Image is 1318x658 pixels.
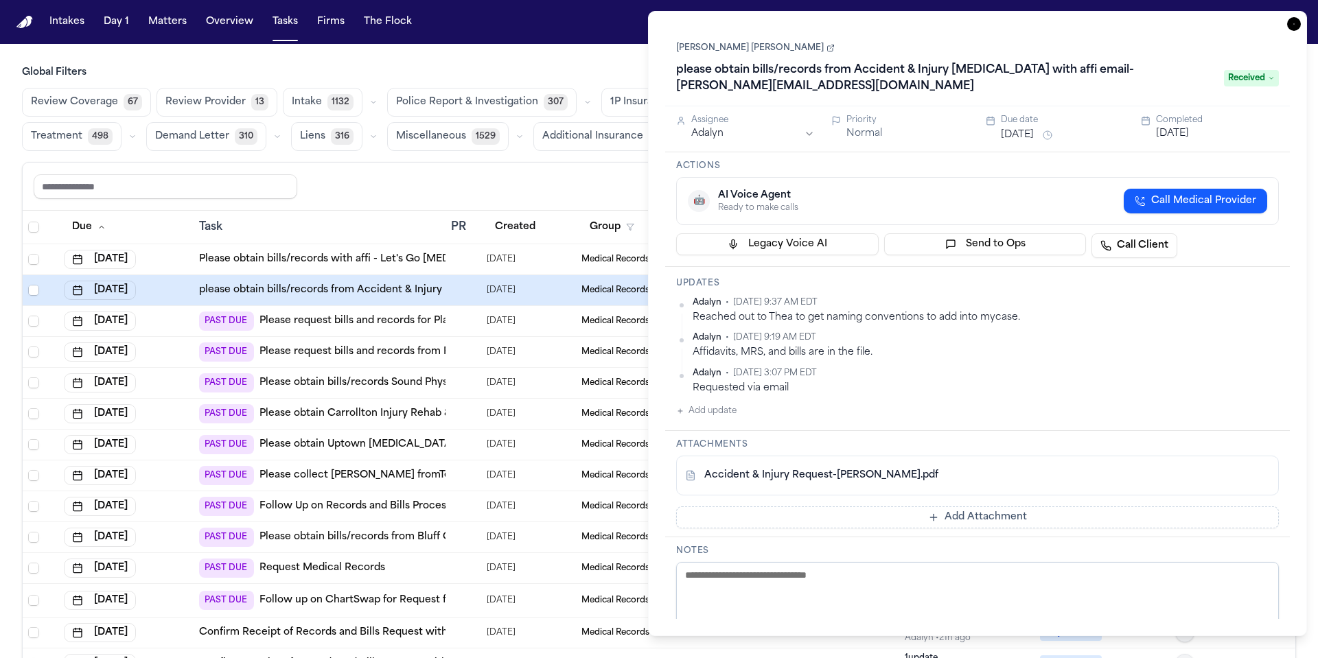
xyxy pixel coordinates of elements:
span: PAST DUE [199,466,254,485]
button: [DATE] [64,250,136,269]
button: Call Medical Provider [1124,189,1267,213]
button: Intake1132 [283,88,362,117]
button: [DATE] [64,342,136,362]
a: Call Client [1091,233,1177,258]
span: Select row [28,563,39,574]
button: Intakes [44,10,90,34]
div: Last updated by Adalyn at 10/14/2025, 1:47:52 PM [905,633,971,644]
button: Snooze task [1039,127,1056,143]
span: Miscellaneous [396,130,466,143]
span: Select row [28,595,39,606]
span: PAST DUE [199,373,254,392]
button: Normal [846,127,882,141]
button: [DATE] [64,373,136,392]
span: Medical Records [581,439,649,450]
button: [DATE] [64,435,136,454]
button: [DATE] [64,466,136,485]
span: • [726,368,729,379]
h3: Updates [676,278,1279,289]
a: Confirm Receipt of Records and Bills Request with [US_STATE][GEOGRAPHIC_DATA] [199,626,613,639]
span: Additional Insurance [542,130,643,143]
span: 9/16/2025, 9:35:01 AM [487,373,516,392]
span: 307 [544,94,568,110]
a: Accident & Injury Request-[PERSON_NAME].pdf [704,469,938,482]
button: Firms [312,10,350,34]
button: 1P Insurance281 [601,88,708,117]
span: PAST DUE [199,435,254,454]
div: Assignee [691,115,815,126]
span: PAST DUE [199,528,254,547]
span: PAST DUE [199,312,254,331]
span: Medical Records [581,346,649,357]
a: Please request bills and records for Plano Injury Rehab & [MEDICAL_DATA] [259,314,623,328]
button: [DATE] [64,623,136,642]
span: Medical Records [581,254,649,265]
span: Select row [28,346,39,357]
a: Home [16,16,33,29]
button: Day 1 [98,10,135,34]
span: Medical Records [581,408,649,419]
span: 1132 [327,94,354,110]
a: Matters [143,10,192,34]
span: 9/16/2025, 10:51:42 AM [487,591,516,610]
span: Adalyn [693,368,721,379]
span: Select row [28,254,39,265]
span: Select row [28,627,39,638]
h1: please obtain bills/records from Accident & Injury [MEDICAL_DATA] with affi email- [PERSON_NAME][... [671,59,1216,97]
button: [DATE] [64,312,136,331]
span: Select row [28,501,39,512]
span: PAST DUE [199,404,254,423]
span: Demand Letter [155,130,229,143]
a: Please collect [PERSON_NAME] fromTexas [MEDICAL_DATA] Associates LLP - they have their own charts... [259,469,881,482]
span: [DATE] 3:07 PM EDT [733,368,817,379]
button: Miscellaneous1529 [387,122,509,151]
span: Received [1224,70,1279,86]
span: 9/16/2025, 10:11:37 AM [487,342,516,362]
span: Review Provider [165,95,246,109]
span: PAST DUE [199,591,254,610]
h3: Attachments [676,439,1279,450]
div: Due date [1001,115,1124,126]
span: [DATE] 9:37 AM EDT [733,297,818,308]
a: The Flock [358,10,417,34]
a: Please request bills and records from Premier Injury Clinics of DFW – DeSoto - with affidavit [259,345,709,359]
span: Medical Records [581,285,649,296]
button: [DATE] [64,497,136,516]
div: Reached out to Thea to get naming conventions to add into mycase. [693,311,1279,324]
button: Add update [676,403,737,419]
span: Select row [28,377,39,388]
button: [DATE] [64,281,136,300]
button: [DATE] [64,404,136,423]
span: [DATE] 9:19 AM EDT [733,332,816,343]
span: 9/16/2025, 10:23:13 AM [487,435,516,454]
button: Review Coverage67 [22,88,151,117]
span: 13 [251,94,268,110]
a: please obtain bills/records from Accident & Injury [MEDICAL_DATA] with affi email- [PERSON_NAME][... [199,283,871,297]
span: Medical Records [581,627,649,638]
span: 498 [88,128,113,145]
button: Created [487,215,544,239]
div: Completed [1156,115,1280,126]
div: AI Voice Agent [718,189,798,202]
span: PAST DUE [199,497,254,516]
button: [DATE] [64,591,136,610]
div: Affidavits, MRS, and bills are in the file. [693,346,1279,359]
button: Legacy Voice AI [676,233,879,255]
a: Overview [200,10,259,34]
span: Medical Records [581,316,649,327]
span: Select row [28,316,39,327]
button: Liens316 [291,122,362,151]
h3: Notes [676,545,1279,556]
a: Please obtain bills/records from Bluff Creek Emergency Medicine Associates, [GEOGRAPHIC_DATA] - t... [259,530,833,544]
div: Task [199,219,440,235]
button: [DATE] [64,559,136,578]
button: Tasks [267,10,303,34]
span: Treatment [31,130,82,143]
button: Group [581,215,643,239]
a: Follow up on ChartSwap for Request for Medical Records [259,594,542,607]
div: PR [451,219,476,235]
